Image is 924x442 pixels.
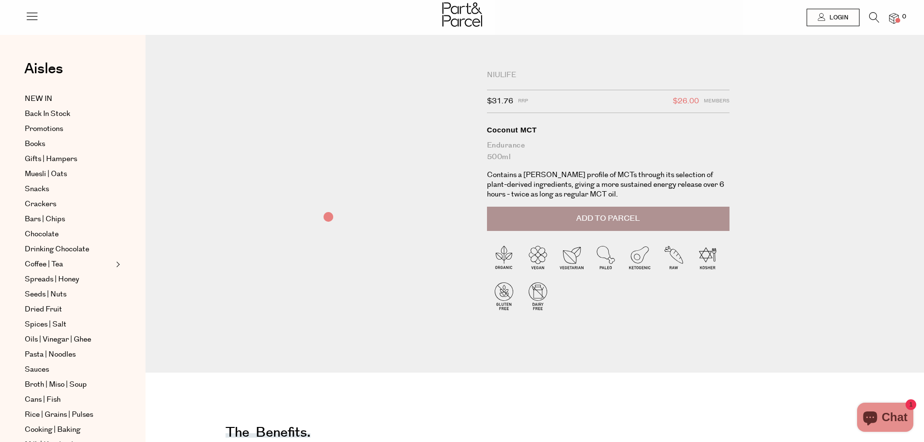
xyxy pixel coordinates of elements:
a: Rice | Grains | Pulses [25,409,113,421]
span: RRP [518,95,528,108]
span: Coffee | Tea [25,259,63,270]
span: Snacks [25,183,49,195]
img: P_P-ICONS-Live_Bec_V11_Vegan.svg [521,242,555,276]
button: Expand/Collapse Coffee | Tea [113,259,120,270]
inbox-online-store-chat: Shopify online store chat [854,403,916,434]
span: Aisles [24,58,63,80]
a: Sauces [25,364,113,376]
span: Bars | Chips [25,213,65,225]
a: Chocolate [25,229,113,240]
a: Promotions [25,123,113,135]
a: Broth | Miso | Soup [25,379,113,391]
span: Dried Fruit [25,304,62,315]
a: 0 [889,13,899,23]
img: P_P-ICONS-Live_Bec_V11_Dairy_Free.svg [521,279,555,313]
img: Coconut MCT [175,74,472,426]
img: P_P-ICONS-Live_Bec_V11_Kosher.svg [691,242,725,276]
a: Dried Fruit [25,304,113,315]
a: Seeds | Nuts [25,289,113,300]
img: P_P-ICONS-Live_Bec_V11_Gluten_Free.svg [487,279,521,313]
button: Add to Parcel [487,207,729,231]
span: 0 [900,13,908,21]
a: Books [25,138,113,150]
span: Members [704,95,729,108]
span: Gifts | Hampers [25,153,77,165]
a: Aisles [24,62,63,86]
span: Promotions [25,123,63,135]
a: Oils | Vinegar | Ghee [25,334,113,345]
span: Crackers [25,198,56,210]
span: Cans | Fish [25,394,61,406]
a: Bars | Chips [25,213,113,225]
span: Spices | Salt [25,319,66,330]
span: Oils | Vinegar | Ghee [25,334,91,345]
img: P_P-ICONS-Live_Bec_V11_Vegetarian.svg [555,242,589,276]
a: Cooking | Baking [25,424,113,436]
a: Gifts | Hampers [25,153,113,165]
span: Sauces [25,364,49,376]
span: Drinking Chocolate [25,244,89,255]
span: Pasta | Noodles [25,349,76,360]
img: Part&Parcel [442,2,482,27]
span: Cooking | Baking [25,424,81,436]
a: Login [807,9,859,26]
a: Snacks [25,183,113,195]
span: Chocolate [25,229,59,240]
a: Spreads | Honey [25,274,113,285]
h4: The benefits. [226,431,310,438]
a: NEW IN [25,93,113,105]
span: Back In Stock [25,108,70,120]
img: P_P-ICONS-Live_Bec_V11_Paleo.svg [589,242,623,276]
span: Login [827,14,848,22]
span: $31.76 [487,95,513,108]
img: P_P-ICONS-Live_Bec_V11_Organic.svg [487,242,521,276]
div: Endurance 500ml [487,140,729,163]
span: NEW IN [25,93,52,105]
span: Rice | Grains | Pulses [25,409,93,421]
a: Cans | Fish [25,394,113,406]
span: Spreads | Honey [25,274,79,285]
span: Seeds | Nuts [25,289,66,300]
span: Muesli | Oats [25,168,67,180]
a: Crackers [25,198,113,210]
div: Coconut MCT [487,125,729,135]
span: Broth | Miso | Soup [25,379,87,391]
a: Back In Stock [25,108,113,120]
a: Spices | Salt [25,319,113,330]
span: Books [25,138,45,150]
p: Contains a [PERSON_NAME] profile of MCTs through its selection of plant-derived ingredients, givi... [487,170,729,199]
img: P_P-ICONS-Live_Bec_V11_Ketogenic.svg [623,242,657,276]
a: Drinking Chocolate [25,244,113,255]
a: Pasta | Noodles [25,349,113,360]
img: P_P-ICONS-Live_Bec_V11_Raw.svg [657,242,691,276]
a: Coffee | Tea [25,259,113,270]
span: Add to Parcel [576,213,640,224]
div: Niulife [487,70,729,80]
a: Muesli | Oats [25,168,113,180]
span: $26.00 [673,95,699,108]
